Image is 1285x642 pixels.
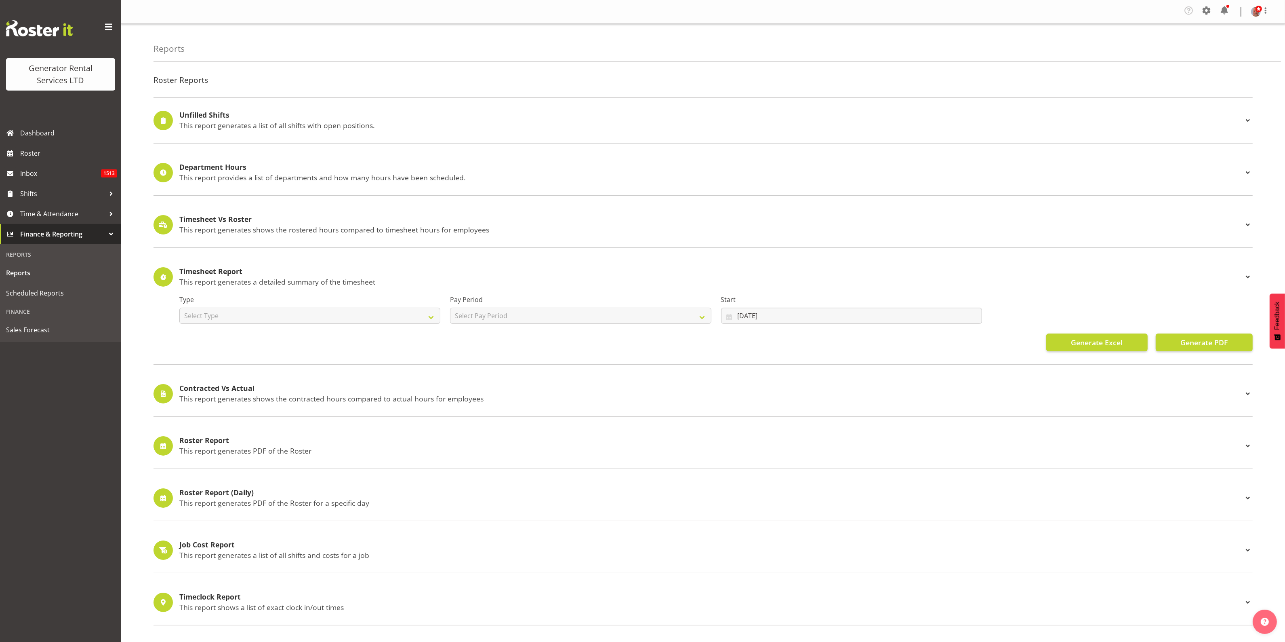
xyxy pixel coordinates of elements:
[1046,334,1148,351] button: Generate Excel
[154,267,1253,287] div: Timesheet Report This report generates a detailed summary of the timesheet
[20,228,105,240] span: Finance & Reporting
[179,551,1243,560] p: This report generates a list of all shifts and costs for a job
[154,488,1253,508] div: Roster Report (Daily) This report generates PDF of the Roster for a specific day
[1180,337,1228,348] span: Generate PDF
[2,246,119,263] div: Reports
[2,320,119,340] a: Sales Forecast
[179,295,440,304] label: Type
[179,173,1243,182] p: This report provides a list of departments and how many hours have been scheduled.
[154,76,1253,84] h4: Roster Reports
[154,541,1253,560] div: Job Cost Report This report generates a list of all shifts and costs for a job
[101,169,117,177] span: 1513
[154,436,1253,456] div: Roster Report This report generates PDF of the Roster
[179,268,1243,276] h4: Timesheet Report
[1156,334,1253,351] button: Generate PDF
[179,489,1243,497] h4: Roster Report (Daily)
[20,167,101,180] span: Inbox
[179,215,1243,224] h4: Timesheet Vs Roster
[6,20,73,36] img: Rosterit website logo
[179,603,1243,612] p: This report shows a list of exact clock in/out times
[1270,294,1285,348] button: Feedback - Show survey
[6,267,115,279] span: Reports
[179,541,1243,549] h4: Job Cost Report
[154,111,1253,130] div: Unfilled Shifts This report generates a list of all shifts with open positions.
[154,593,1253,612] div: Timeclock Report This report shows a list of exact clock in/out times
[721,295,982,304] label: Start
[154,44,185,53] h4: Reports
[154,163,1253,182] div: Department Hours This report provides a list of departments and how many hours have been scheduled.
[721,308,982,324] input: Click to select...
[179,593,1243,601] h4: Timeclock Report
[6,324,115,336] span: Sales Forecast
[179,437,1243,445] h4: Roster Report
[2,303,119,320] div: Finance
[179,446,1243,455] p: This report generates PDF of the Roster
[20,208,105,220] span: Time & Attendance
[2,283,119,303] a: Scheduled Reports
[450,295,711,304] label: Pay Period
[179,225,1243,234] p: This report generates shows the rostered hours compared to timesheet hours for employees
[154,384,1253,403] div: Contracted Vs Actual This report generates shows the contracted hours compared to actual hours fo...
[179,111,1243,119] h4: Unfilled Shifts
[179,498,1243,507] p: This report generates PDF of the Roster for a specific day
[20,147,117,159] span: Roster
[154,215,1253,234] div: Timesheet Vs Roster This report generates shows the rostered hours compared to timesheet hours fo...
[2,263,119,283] a: Reports
[179,384,1243,393] h4: Contracted Vs Actual
[1251,7,1261,17] img: dave-wallaced2e02bf5a44ca49c521115b89c5c4806.png
[6,287,115,299] span: Scheduled Reports
[179,277,1243,286] p: This report generates a detailed summary of the timesheet
[1071,337,1123,348] span: Generate Excel
[179,163,1243,171] h4: Department Hours
[179,121,1243,130] p: This report generates a list of all shifts with open positions.
[14,62,107,87] div: Generator Rental Services LTD
[1274,302,1281,330] span: Feedback
[20,188,105,200] span: Shifts
[1261,618,1269,626] img: help-xxl-2.png
[20,127,117,139] span: Dashboard
[179,394,1243,403] p: This report generates shows the contracted hours compared to actual hours for employees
